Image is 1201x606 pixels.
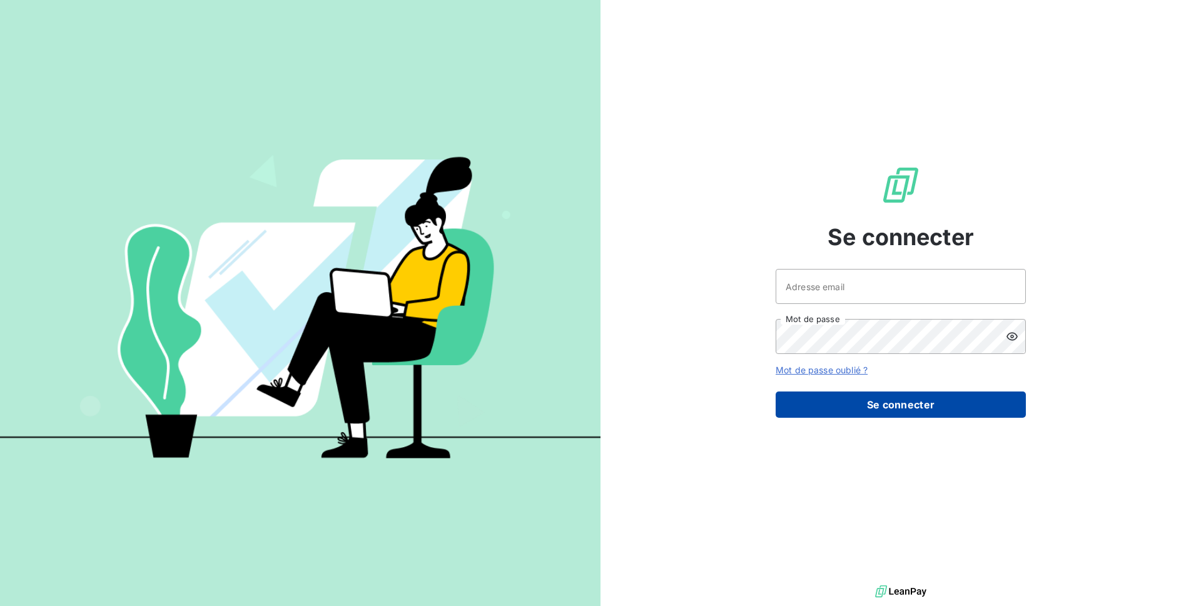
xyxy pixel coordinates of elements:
[828,220,974,254] span: Se connecter
[776,269,1026,304] input: placeholder
[875,582,926,601] img: logo
[776,391,1026,418] button: Se connecter
[776,365,868,375] a: Mot de passe oublié ?
[881,165,921,205] img: Logo LeanPay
